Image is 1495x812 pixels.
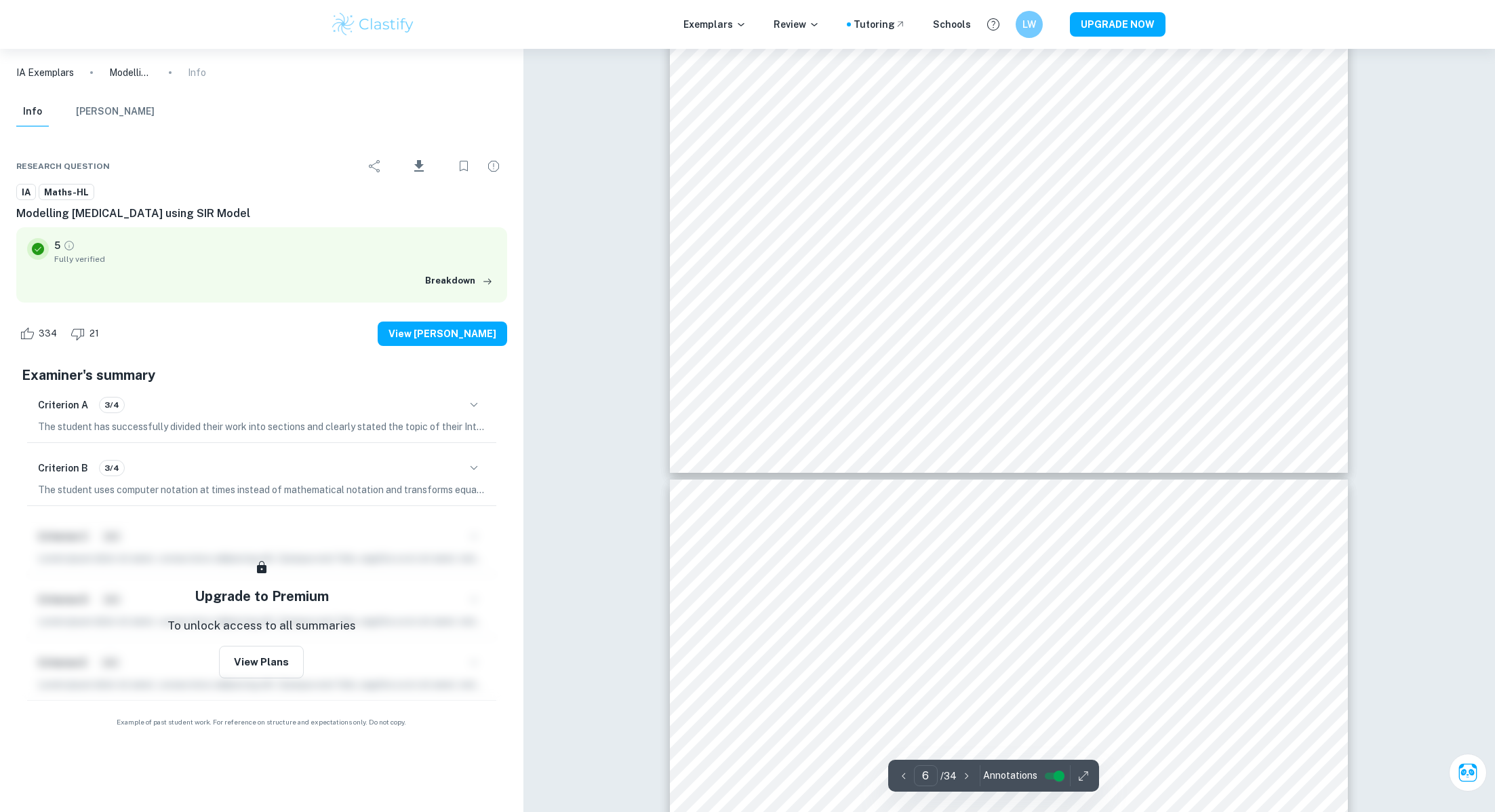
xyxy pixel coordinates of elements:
button: Ask Clai [1449,754,1487,792]
h6: LW [1021,17,1037,32]
p: The student uses computer notation at times instead of mathematical notation and transforms equat... [38,482,485,497]
a: Tutoring [854,17,906,32]
span: Annotations [983,769,1037,783]
button: UPGRADE NOW [1070,12,1165,37]
span: Example of past student work. For reference on structure and expectations only. Do not copy. [16,717,507,727]
div: Like [16,323,64,345]
div: Report issue [480,153,507,180]
span: IA [17,186,35,199]
span: Research question [16,160,110,172]
img: Clastify logo [330,11,416,38]
button: Help and Feedback [982,13,1005,36]
p: To unlock access to all summaries [167,617,356,635]
button: View Plans [219,646,304,678]
a: IA Exemplars [16,65,74,80]
span: 3/4 [100,399,124,411]
a: Grade fully verified [63,239,75,252]
p: Modelling [MEDICAL_DATA] using SIR Model [109,65,153,80]
p: Exemplars [683,17,746,32]
p: 5 [54,238,60,253]
h6: Criterion B [38,461,88,476]
span: 3/4 [100,462,124,474]
div: Share [361,153,388,180]
a: Schools [933,17,971,32]
div: Dislike [67,323,106,345]
h5: Upgrade to Premium [195,586,329,606]
h6: Criterion A [38,398,88,412]
button: View [PERSON_NAME] [378,322,507,346]
a: Maths-HL [39,184,94,201]
span: Fully verified [54,253,496,265]
span: 21 [82,327,106,341]
h6: Modelling [MEDICAL_DATA] using SIR Model [16,206,507,222]
p: Info [188,65,206,80]
p: / 34 [940,769,957,784]
h5: Examiner's summary [22,365,502,385]
button: LW [1016,11,1043,38]
span: 334 [31,327,64,341]
a: IA [16,184,36,201]
button: Info [16,97,49,127]
div: Bookmark [450,153,477,180]
div: Download [391,149,447,184]
p: The student has successfully divided their work into sections and clearly stated the topic of the... [38,419,485,434]
span: Maths-HL [39,186,94,199]
p: Review [774,17,820,32]
button: [PERSON_NAME] [76,97,155,127]
button: Breakdown [422,271,496,291]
